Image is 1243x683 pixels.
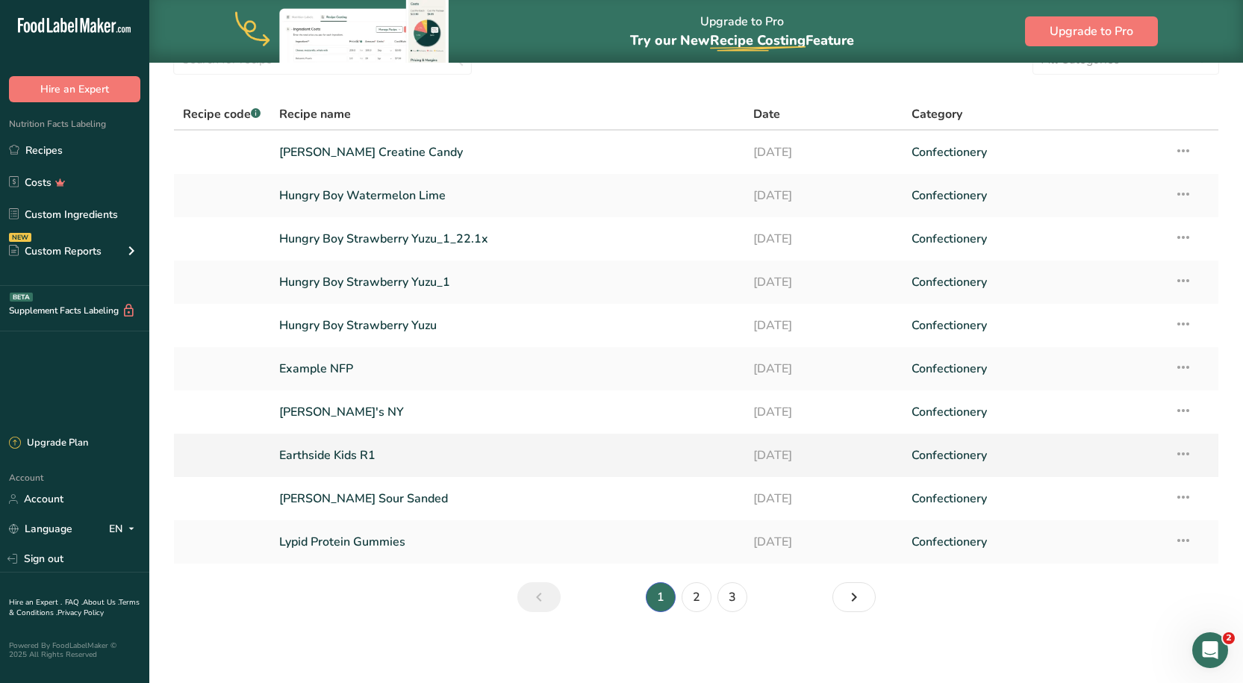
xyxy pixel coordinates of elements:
button: Hire an Expert [9,76,140,102]
a: Confectionery [912,310,1157,341]
a: Privacy Policy [57,608,104,618]
span: Category [912,105,962,123]
div: Custom Reports [9,243,102,259]
a: Hungry Boy Strawberry Yuzu_1_22.1x [279,223,735,255]
a: Confectionery [912,526,1157,558]
span: Recipe Costing [710,31,806,49]
a: [PERSON_NAME] Sour Sanded [279,483,735,514]
div: Upgrade Plan [9,436,88,451]
span: Recipe name [279,105,351,123]
a: [DATE] [753,396,894,428]
a: FAQ . [65,597,83,608]
a: Hungry Boy Watermelon Lime [279,180,735,211]
a: [PERSON_NAME]'s NY [279,396,735,428]
a: Confectionery [912,266,1157,298]
a: Hire an Expert . [9,597,62,608]
a: Lypid Protein Gummies [279,526,735,558]
a: Page 3. [717,582,747,612]
div: Powered By FoodLabelMaker © 2025 All Rights Reserved [9,641,140,659]
a: Confectionery [912,137,1157,168]
a: [DATE] [753,223,894,255]
span: Recipe code [183,106,261,122]
span: 2 [1223,632,1235,644]
a: Page 2. [682,582,711,612]
a: [DATE] [753,266,894,298]
a: Confectionery [912,440,1157,471]
a: Hungry Boy Strawberry Yuzu [279,310,735,341]
a: Language [9,516,72,542]
a: [DATE] [753,440,894,471]
a: Confectionery [912,223,1157,255]
a: Terms & Conditions . [9,597,140,618]
a: [DATE] [753,137,894,168]
a: Confectionery [912,396,1157,428]
span: Date [753,105,780,123]
a: [DATE] [753,180,894,211]
a: [DATE] [753,526,894,558]
a: Example NFP [279,353,735,384]
span: Upgrade to Pro [1050,22,1133,40]
a: Earthside Kids R1 [279,440,735,471]
div: BETA [10,293,33,302]
button: Upgrade to Pro [1025,16,1158,46]
div: EN [109,520,140,538]
a: [DATE] [753,310,894,341]
a: Hungry Boy Strawberry Yuzu_1 [279,266,735,298]
a: [DATE] [753,353,894,384]
a: Confectionery [912,483,1157,514]
span: Try our New Feature [630,31,854,49]
a: [DATE] [753,483,894,514]
a: Confectionery [912,180,1157,211]
a: [PERSON_NAME] Creatine Candy [279,137,735,168]
div: Upgrade to Pro [630,1,854,63]
div: NEW [9,233,31,242]
a: Next page [832,582,876,612]
a: About Us . [83,597,119,608]
a: Confectionery [912,353,1157,384]
a: Previous page [517,582,561,612]
iframe: Intercom live chat [1192,632,1228,668]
